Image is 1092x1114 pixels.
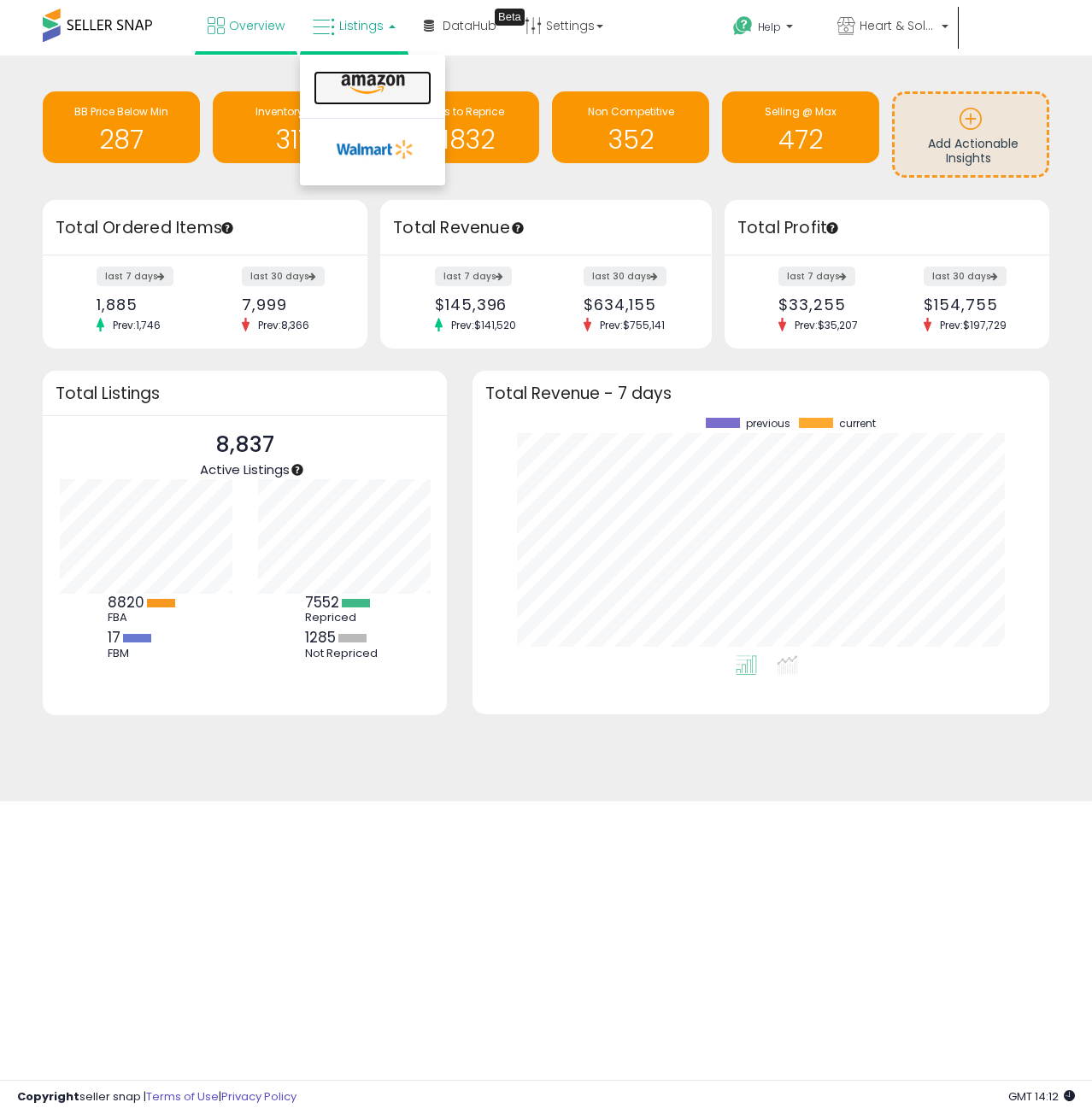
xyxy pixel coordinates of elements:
[435,267,512,286] label: last 7 days
[737,216,1036,240] h3: Total Profit
[97,267,173,286] label: last 7 days
[200,429,290,461] p: 8,837
[104,318,169,332] span: Prev: 1,746
[74,104,168,119] span: BB Price Below Min
[552,91,709,163] a: Non Competitive 352
[290,462,305,478] div: Tooltip anchor
[928,135,1019,167] span: Add Actionable Insights
[250,318,318,332] span: Prev: 8,366
[255,104,326,119] span: Inventory Age
[591,318,673,332] span: Prev: $755,141
[732,15,754,37] i: Get Help
[51,126,191,154] h1: 287
[931,318,1015,332] span: Prev: $197,729
[391,126,531,154] h1: 21832
[108,647,185,660] div: FBM
[778,267,855,286] label: last 7 days
[200,460,290,478] span: Active Listings
[56,216,355,240] h3: Total Ordered Items
[765,104,837,119] span: Selling @ Max
[825,220,840,236] div: Tooltip anchor
[778,296,874,314] div: $33,255
[443,318,525,332] span: Prev: $141,520
[305,592,339,613] b: 7552
[839,418,876,430] span: current
[495,9,525,26] div: Tooltip anchor
[510,220,525,236] div: Tooltip anchor
[339,17,384,34] span: Listings
[719,3,822,56] a: Help
[305,647,382,660] div: Not Repriced
[786,318,866,332] span: Prev: $35,207
[722,91,879,163] a: Selling @ Max 472
[242,296,338,314] div: 7,999
[220,220,235,236] div: Tooltip anchor
[393,216,699,240] h3: Total Revenue
[588,104,674,119] span: Non Competitive
[924,296,1019,314] div: $154,755
[108,627,120,648] b: 17
[305,627,336,648] b: 1285
[561,126,701,154] h1: 352
[443,17,496,34] span: DataHub
[895,94,1047,175] a: Add Actionable Insights
[56,387,434,400] h3: Total Listings
[584,267,666,286] label: last 30 days
[860,17,936,34] span: Heart & Sole Trading
[584,296,682,314] div: $634,155
[213,91,370,163] a: Inventory Age 311
[383,91,540,163] a: Needs to Reprice 21832
[43,91,200,163] a: BB Price Below Min 287
[746,418,790,430] span: previous
[97,296,192,314] div: 1,885
[485,387,1036,400] h3: Total Revenue - 7 days
[924,267,1007,286] label: last 30 days
[108,611,185,624] div: FBA
[305,611,382,624] div: Repriced
[731,126,871,154] h1: 472
[242,267,325,286] label: last 30 days
[418,104,504,119] span: Needs to Reprice
[435,296,533,314] div: $145,396
[108,592,144,613] b: 8820
[229,17,285,34] span: Overview
[221,126,361,154] h1: 311
[758,20,781,34] span: Help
